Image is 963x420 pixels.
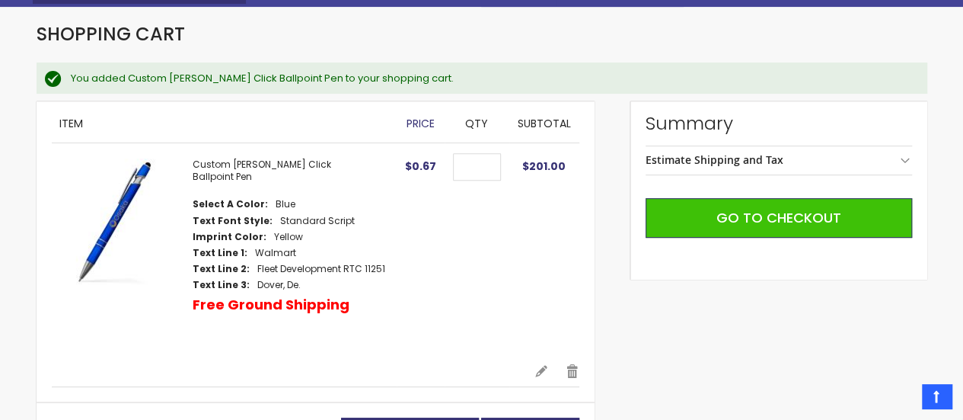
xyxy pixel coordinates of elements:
div: You added Custom [PERSON_NAME] Click Ballpoint Pen to your shopping cart. [71,72,912,85]
a: Custom Alex II Click Ballpoint Pen-Blue [52,159,193,348]
dt: Text Line 1 [193,247,247,259]
dt: Text Font Style [193,215,273,227]
dt: Text Line 2 [193,263,250,275]
dd: Walmart [255,247,296,259]
dd: Dover, De. [257,279,301,291]
strong: Estimate Shipping and Tax [646,152,783,167]
dd: Fleet Development RTC 11251 [257,263,385,275]
span: $201.00 [522,159,566,174]
dt: Select A Color [193,198,268,210]
p: Free Ground Shipping [193,296,349,314]
span: Subtotal [518,116,571,131]
span: Item [59,116,83,131]
span: $0.67 [405,159,436,174]
strong: Summary [646,111,912,136]
dd: Standard Script [280,215,355,227]
dd: Blue [276,198,295,210]
button: Go to Checkout [646,198,912,238]
a: Custom [PERSON_NAME] Click Ballpoint Pen [193,158,331,183]
span: Qty [465,116,488,131]
dd: Yellow [274,231,303,243]
span: Price [407,116,435,131]
span: Shopping Cart [37,21,185,46]
img: Custom Alex II Click Ballpoint Pen-Blue [52,159,177,284]
a: Top [922,384,952,409]
dt: Text Line 3 [193,279,250,291]
dt: Imprint Color [193,231,266,243]
span: Go to Checkout [716,208,841,227]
